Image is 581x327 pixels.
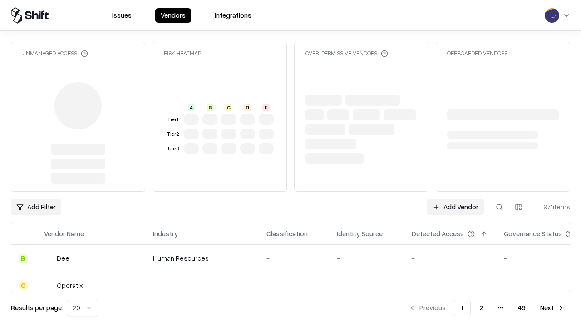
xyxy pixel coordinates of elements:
div: Operatix [57,281,83,290]
div: Industry [153,229,178,238]
div: C [225,104,232,111]
div: Governance Status [504,229,562,238]
img: Operatix [44,281,53,290]
div: - [412,253,489,263]
div: - [266,281,322,290]
button: Next [535,300,570,316]
div: D [244,104,251,111]
button: Vendors [155,8,191,23]
div: - [337,281,397,290]
div: Deel [57,253,71,263]
div: Detected Access [412,229,464,238]
div: Human Resources [153,253,252,263]
div: Identity Source [337,229,383,238]
div: C [19,281,28,290]
div: Tier 1 [166,116,180,124]
div: B [207,104,214,111]
div: Tier 3 [166,145,180,153]
div: Tier 2 [166,130,180,138]
div: Vendor Name [44,229,84,238]
div: 971 items [534,202,570,212]
button: 2 [473,300,491,316]
button: 1 [453,300,471,316]
div: Classification [266,229,308,238]
a: Add Vendor [427,199,484,215]
div: A [188,104,195,111]
div: Unmanaged Access [22,50,88,57]
div: Over-Permissive Vendors [305,50,388,57]
p: Results per page: [11,303,63,312]
div: - [337,253,397,263]
div: Offboarded Vendors [447,50,507,57]
div: F [262,104,270,111]
img: Deel [44,254,53,263]
button: Integrations [209,8,257,23]
nav: pagination [403,300,570,316]
div: - [153,281,252,290]
button: Add Filter [11,199,61,215]
div: - [266,253,322,263]
button: 49 [511,300,533,316]
div: Risk Heatmap [164,50,201,57]
div: - [412,281,489,290]
div: B [19,254,28,263]
button: Issues [107,8,137,23]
